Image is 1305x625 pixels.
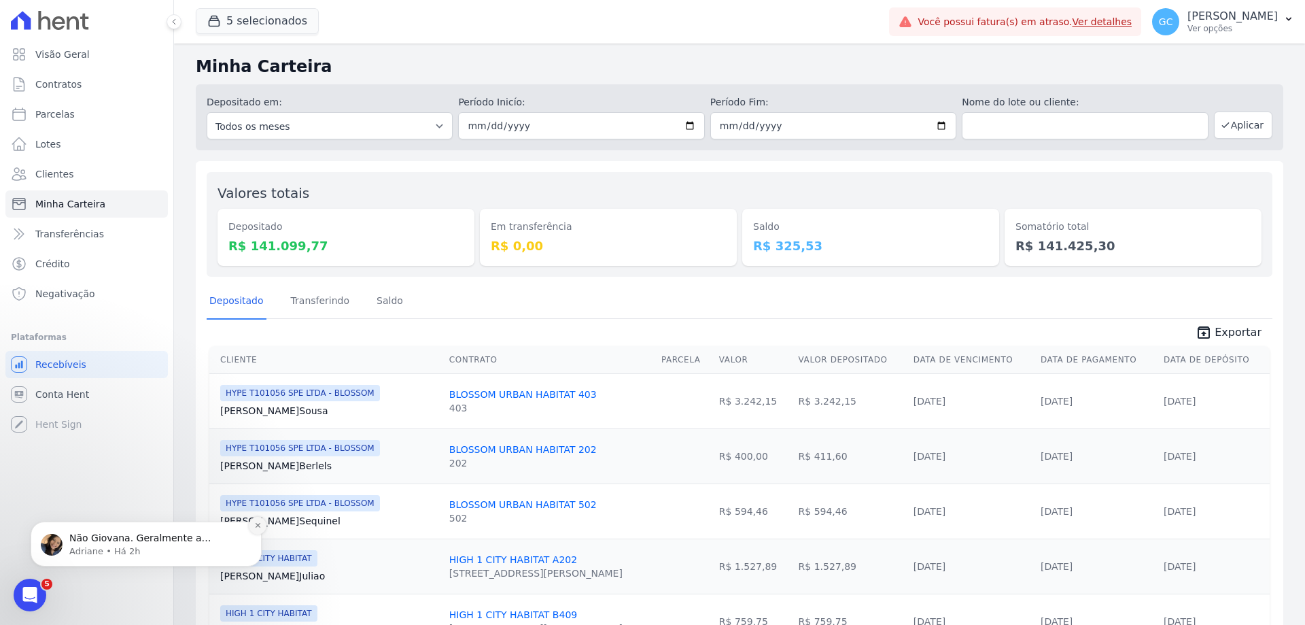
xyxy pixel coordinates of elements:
[207,284,266,320] a: Depositado
[217,185,309,201] label: Valores totais
[41,579,52,590] span: 5
[35,358,86,371] span: Recebíveis
[1214,112,1272,139] button: Aplicar
[228,237,464,255] dd: R$ 141.099,77
[962,95,1208,109] label: Nome do lote ou cliente:
[5,351,168,378] a: Recebíveis
[793,346,908,374] th: Valor Depositado
[1187,10,1278,23] p: [PERSON_NAME]
[714,346,793,374] th: Valor
[374,284,406,320] a: Saldo
[14,579,46,611] iframe: Intercom live chat
[11,329,162,345] div: Plataformas
[913,561,945,572] a: [DATE]
[656,346,714,374] th: Parcela
[228,220,464,234] dt: Depositado
[1164,451,1196,462] a: [DATE]
[1159,17,1173,27] span: GC
[1185,324,1272,343] a: unarchive Exportar
[449,554,577,565] a: HIGH 1 CITY HABITAT A202
[220,514,438,528] a: [PERSON_NAME]Sequinel
[1164,396,1196,407] a: [DATE]
[714,539,793,594] td: R$ 1.527,89
[5,131,168,158] a: Lotes
[31,98,52,120] img: Profile image for Adriane
[1141,3,1305,41] button: GC [PERSON_NAME] Ver opções
[793,373,908,428] td: R$ 3.242,15
[35,137,61,151] span: Lotes
[288,284,353,320] a: Transferindo
[753,220,988,234] dt: Saldo
[220,495,380,511] span: HYPE T101056 SPE LTDA - BLOSSOM
[793,484,908,539] td: R$ 594,46
[20,86,251,131] div: message notification from Adriane, Há 2h. Não Giovana. Geralmente a correção ocorre de um dia par...
[35,167,73,181] span: Clientes
[1015,237,1251,255] dd: R$ 141.425,30
[1073,16,1132,27] a: Ver detalhes
[449,609,577,620] a: HIGH 1 CITY HABITAT B409
[1035,346,1158,374] th: Data de Pagamento
[10,436,282,588] iframe: Intercom notifications mensagem
[449,499,597,510] a: BLOSSOM URBAN HABITAT 502
[918,15,1132,29] span: Você possui fatura(s) em atraso.
[5,280,168,307] a: Negativação
[913,506,945,517] a: [DATE]
[491,220,726,234] dt: Em transferência
[449,511,597,525] div: 502
[5,250,168,277] a: Crédito
[220,569,438,583] a: [PERSON_NAME]Juliao
[35,107,75,121] span: Parcelas
[449,401,597,415] div: 403
[1187,23,1278,34] p: Ver opções
[35,287,95,301] span: Negativação
[220,404,438,418] a: [PERSON_NAME]Sousa
[5,41,168,68] a: Visão Geral
[209,346,444,374] th: Cliente
[1015,220,1251,234] dt: Somatório total
[793,539,908,594] td: R$ 1.527,89
[1215,324,1261,341] span: Exportar
[444,346,656,374] th: Contrato
[35,78,82,91] span: Contratos
[714,428,793,484] td: R$ 400,00
[793,428,908,484] td: R$ 411,60
[35,48,90,61] span: Visão Geral
[1158,346,1270,374] th: Data de Depósito
[1041,506,1073,517] a: [DATE]
[710,95,956,109] label: Período Fim:
[449,567,623,580] div: [STREET_ADDRESS][PERSON_NAME]
[5,190,168,218] a: Minha Carteira
[1041,561,1073,572] a: [DATE]
[35,257,70,271] span: Crédito
[196,54,1283,79] h2: Minha Carteira
[239,81,256,99] button: Dismiss notification
[5,71,168,98] a: Contratos
[908,346,1035,374] th: Data de Vencimento
[220,605,317,622] span: HIGH 1 CITY HABITAT
[5,101,168,128] a: Parcelas
[1164,506,1196,517] a: [DATE]
[220,459,438,473] a: [PERSON_NAME]Berlels
[1196,324,1212,341] i: unarchive
[491,237,726,255] dd: R$ 0,00
[207,97,282,107] label: Depositado em:
[220,385,380,401] span: HYPE T101056 SPE LTDA - BLOSSOM
[196,8,319,34] button: 5 selecionados
[35,388,89,401] span: Conta Hent
[59,109,234,122] p: Message from Adriane, sent Há 2h
[714,484,793,539] td: R$ 594,46
[5,220,168,248] a: Transferências
[220,440,380,456] span: HYPE T101056 SPE LTDA - BLOSSOM
[5,161,168,188] a: Clientes
[449,444,597,455] a: BLOSSOM URBAN HABITAT 202
[458,95,704,109] label: Período Inicío:
[913,451,945,462] a: [DATE]
[5,381,168,408] a: Conta Hent
[753,237,988,255] dd: R$ 325,53
[59,97,218,135] span: Não Giovana. Geralmente a correção ocorre de um dia para o outro. ;)
[913,396,945,407] a: [DATE]
[35,227,104,241] span: Transferências
[1164,561,1196,572] a: [DATE]
[1041,451,1073,462] a: [DATE]
[35,197,105,211] span: Minha Carteira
